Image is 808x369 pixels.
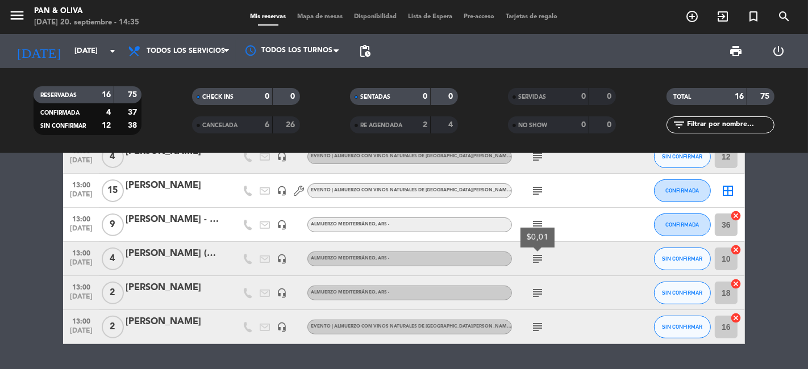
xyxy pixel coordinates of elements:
[40,110,80,116] span: CONFIRMADA
[67,246,95,259] span: 13:00
[311,188,539,192] span: EVENTO | ALMUERZO CON VINOS NATURALES DE [GEOGRAPHIC_DATA][PERSON_NAME]
[128,108,139,116] strong: 37
[40,93,77,98] span: RESERVADAS
[126,178,222,193] div: [PERSON_NAME]
[102,179,124,202] span: 15
[277,152,287,162] i: headset_mic
[403,14,459,20] span: Lista de Espera
[128,121,139,129] strong: 38
[686,119,774,131] input: Filtrar por nombre...
[265,121,269,129] strong: 6
[311,324,539,329] span: EVENTO | ALMUERZO CON VINOS NATURALES DE [GEOGRAPHIC_DATA][PERSON_NAME]
[102,91,111,99] strong: 16
[654,316,711,338] button: SIN CONFIRMAR
[102,121,111,129] strong: 12
[40,123,86,129] span: SIN CONFIRMAR
[581,93,586,100] strong: 0
[128,91,139,99] strong: 75
[747,10,760,23] i: turned_in_not
[286,121,297,129] strong: 26
[102,248,124,270] span: 4
[673,94,691,100] span: TOTAL
[34,17,139,28] div: [DATE] 20. septiembre - 14:35
[360,94,390,100] span: SENTADAS
[9,7,26,24] i: menu
[67,259,95,272] span: [DATE]
[147,47,225,55] span: Todos los servicios
[654,179,711,202] button: CONFIRMADA
[67,327,95,340] span: [DATE]
[34,6,139,17] div: Pan & Oliva
[531,150,544,163] i: subject
[311,222,389,227] span: Almuerzo Mediterráneo
[531,218,544,232] i: subject
[277,254,287,264] i: headset_mic
[311,290,389,295] span: Almuerzo Mediterráneo
[423,93,427,100] strong: 0
[531,320,544,334] i: subject
[449,93,456,100] strong: 0
[9,7,26,28] button: menu
[663,324,703,330] span: SIN CONFIRMAR
[376,256,389,261] span: , ARS -
[721,184,735,198] i: border_all
[376,290,389,295] span: , ARS -
[311,154,539,158] span: EVENTO | ALMUERZO CON VINOS NATURALES DE [GEOGRAPHIC_DATA][PERSON_NAME]
[672,118,686,132] i: filter_list
[106,108,111,116] strong: 4
[716,10,730,23] i: exit_to_app
[102,316,124,338] span: 2
[277,322,287,332] i: headset_mic
[607,93,614,100] strong: 0
[501,14,564,20] span: Tarjetas de regalo
[518,94,546,100] span: SERVIDAS
[531,184,544,198] i: subject
[518,123,547,128] span: NO SHOW
[376,222,389,227] span: , ARS -
[654,213,711,236] button: CONFIRMADA
[729,44,743,58] span: print
[102,282,124,304] span: 2
[292,14,349,20] span: Mapa de mesas
[67,178,95,191] span: 13:00
[202,123,238,128] span: CANCELADA
[730,244,742,255] i: cancel
[459,14,501,20] span: Pre-acceso
[423,121,427,129] strong: 2
[102,213,124,236] span: 9
[245,14,292,20] span: Mis reservas
[531,286,544,300] i: subject
[360,123,402,128] span: RE AGENDADA
[685,10,699,23] i: add_circle_outline
[67,157,95,170] span: [DATE]
[663,255,703,262] span: SIN CONFIRMAR
[9,39,69,64] i: [DATE]
[654,248,711,270] button: SIN CONFIRMAR
[654,145,711,168] button: SIN CONFIRMAR
[735,93,744,100] strong: 16
[277,186,287,196] i: headset_mic
[277,288,287,298] i: headset_mic
[277,220,287,230] i: headset_mic
[106,44,119,58] i: arrow_drop_down
[67,314,95,327] span: 13:00
[730,312,742,324] i: cancel
[607,121,614,129] strong: 0
[311,256,389,261] span: Almuerzo Mediterráneo
[449,121,456,129] strong: 4
[666,221,699,228] span: CONFIRMADA
[358,44,372,58] span: pending_actions
[654,282,711,304] button: SIN CONFIRMAR
[760,93,772,100] strong: 75
[666,187,699,194] span: CONFIRMADA
[290,93,297,100] strong: 0
[527,232,549,244] div: $0,01
[663,153,703,160] span: SIN CONFIRMAR
[126,246,222,261] div: [PERSON_NAME] (monono)
[730,210,742,221] i: cancel
[663,290,703,296] span: SIN CONFIRMAR
[265,93,269,100] strong: 0
[67,293,95,306] span: [DATE]
[67,212,95,225] span: 13:00
[772,44,785,58] i: power_settings_new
